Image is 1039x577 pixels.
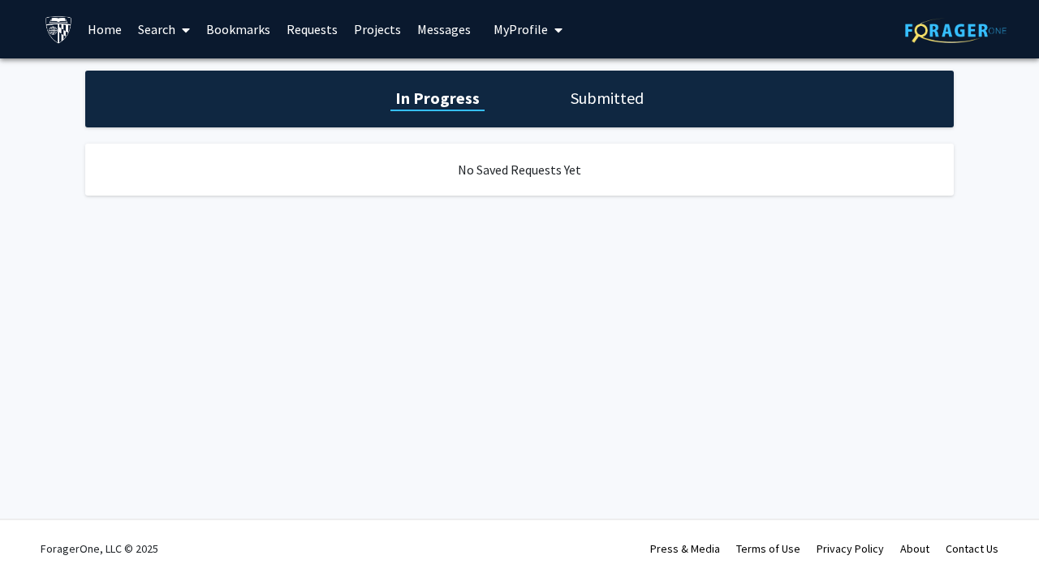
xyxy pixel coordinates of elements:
[346,1,409,58] a: Projects
[494,21,548,37] span: My Profile
[390,87,485,110] h1: In Progress
[566,87,649,110] h1: Submitted
[130,1,198,58] a: Search
[278,1,346,58] a: Requests
[45,15,73,44] img: Johns Hopkins University Logo
[80,1,130,58] a: Home
[736,541,800,556] a: Terms of Use
[946,541,998,556] a: Contact Us
[12,504,69,565] iframe: Chat
[41,520,158,577] div: ForagerOne, LLC © 2025
[817,541,884,556] a: Privacy Policy
[85,144,954,196] div: No Saved Requests Yet
[198,1,278,58] a: Bookmarks
[650,541,720,556] a: Press & Media
[905,18,1007,43] img: ForagerOne Logo
[900,541,929,556] a: About
[409,1,479,58] a: Messages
